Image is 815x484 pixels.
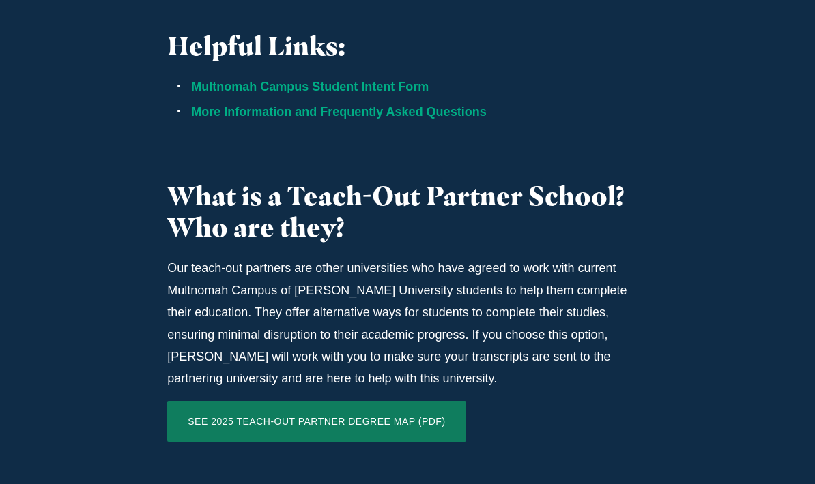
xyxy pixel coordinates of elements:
[167,401,466,442] a: SEE 2025 TEACH-OUT PARTNER DEGREE MAP (PDF)
[167,31,648,62] h3: Helpful Links:
[167,181,648,243] h3: What is a Teach-Out Partner School? Who are they?
[167,257,648,389] p: Our teach-out partners are other universities who have agreed to work with current Multnomah Camp...
[191,105,486,119] a: More Information and Frequently Asked Questions
[191,80,429,93] a: Multnomah Campus Student Intent Form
